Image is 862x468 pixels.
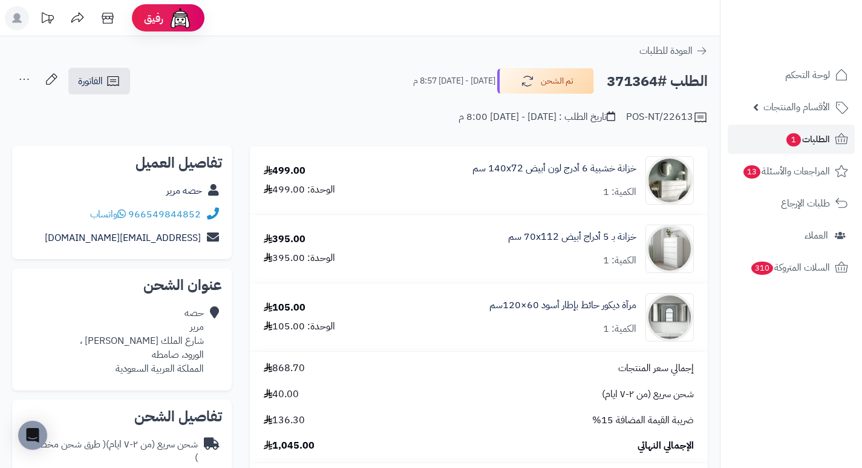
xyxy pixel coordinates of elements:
[639,44,693,58] span: العودة للطلبات
[32,6,62,33] a: تحديثات المنصة
[264,361,305,375] span: 868.70
[805,227,828,244] span: العملاء
[602,387,694,401] span: شحن سريع (من ٢-٧ ايام)
[78,74,103,88] span: الفاتورة
[264,320,335,334] div: الوحدة: 105.00
[646,293,693,341] img: 1753182267-1-90x90.jpg
[728,253,855,282] a: السلات المتروكة310
[728,189,855,218] a: طلبات الإرجاع
[264,183,335,197] div: الوحدة: 499.00
[22,156,222,170] h2: تفاصيل العميل
[144,11,163,25] span: رفيق
[786,133,801,147] span: 1
[25,437,198,466] span: ( طرق شحن مخصصة )
[22,409,222,424] h2: تفاصيل الشحن
[264,251,335,265] div: الوحدة: 395.00
[459,110,615,124] div: تاريخ الطلب : [DATE] - [DATE] 8:00 م
[472,162,636,176] a: خزانة خشبية 6 أدرج لون أبيض 140x72 سم
[646,156,693,205] img: 1746709299-1702541934053-68567865785768-1000x1000-90x90.jpg
[603,322,636,336] div: الكمية: 1
[68,68,130,94] a: الفاتورة
[728,61,855,90] a: لوحة التحكم
[264,387,299,401] span: 40.00
[264,164,305,178] div: 499.00
[497,68,594,94] button: تم الشحن
[607,69,708,94] h2: الطلب #371364
[785,67,830,84] span: لوحة التحكم
[22,438,198,466] div: شحن سريع (من ٢-٧ ايام)
[264,439,315,453] span: 1,045.00
[780,30,851,56] img: logo-2.png
[18,421,47,450] div: Open Intercom Messenger
[646,225,693,273] img: 1747726680-1724661648237-1702540482953-8486464545656-90x90.jpg
[742,163,830,180] span: المراجعات والأسئلة
[728,125,855,154] a: الطلبات1
[413,75,495,87] small: [DATE] - [DATE] 8:57 م
[728,157,855,186] a: المراجعات والأسئلة13
[639,44,708,58] a: العودة للطلبات
[785,131,830,148] span: الطلبات
[489,298,636,312] a: مرآة ديكور حائط بإطار أسود 60×120سم
[128,207,201,222] a: 966549844852
[728,221,855,250] a: العملاء
[22,278,222,292] h2: عنوان الشحن
[508,230,636,244] a: خزانة بـ 5 أدراج أبيض ‎70x112 سم‏
[750,259,830,276] span: السلات المتروكة
[90,207,126,222] a: واتساب
[751,262,773,275] span: 310
[638,439,694,453] span: الإجمالي النهائي
[603,254,636,268] div: الكمية: 1
[264,232,305,246] div: 395.00
[626,110,708,125] div: POS-NT/22613
[45,231,201,245] a: [EMAIL_ADDRESS][DOMAIN_NAME]
[166,183,202,198] a: حصه مرير
[168,6,192,30] img: ai-face.png
[592,414,694,427] span: ضريبة القيمة المضافة 15%
[603,185,636,199] div: الكمية: 1
[80,306,204,375] div: حصه مرير شارع الملك [PERSON_NAME] ، الورود، صامطه المملكة العربية السعودية
[618,361,694,375] span: إجمالي سعر المنتجات
[264,301,305,315] div: 105.00
[743,165,760,179] span: 13
[264,414,305,427] span: 136.30
[781,195,830,212] span: طلبات الإرجاع
[763,99,830,116] span: الأقسام والمنتجات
